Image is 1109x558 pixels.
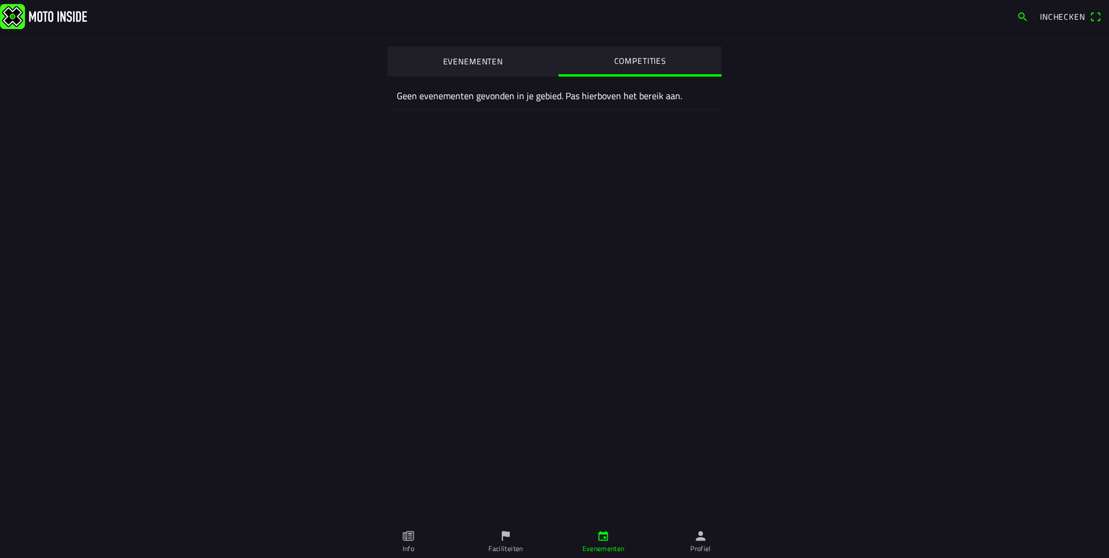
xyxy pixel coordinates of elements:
[1040,10,1085,23] span: Inchecken
[387,46,559,77] ion-segment-button: EVENEMENTEN
[499,530,512,542] ion-icon: flag
[397,89,712,103] ion-label: Geen evenementen gevonden in je gebied. Pas hierboven het bereik aan.
[402,530,415,542] ion-icon: paper
[1034,6,1107,26] a: Incheckenqr scanner
[403,543,414,554] ion-label: Info
[559,46,722,77] ion-segment-button: COMPETITIES
[694,530,707,542] ion-icon: person
[1011,6,1034,26] a: search
[488,543,523,554] ion-label: Faciliteiten
[597,530,610,542] ion-icon: calendar
[690,543,711,554] ion-label: Profiel
[582,543,625,554] ion-label: Evenementen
